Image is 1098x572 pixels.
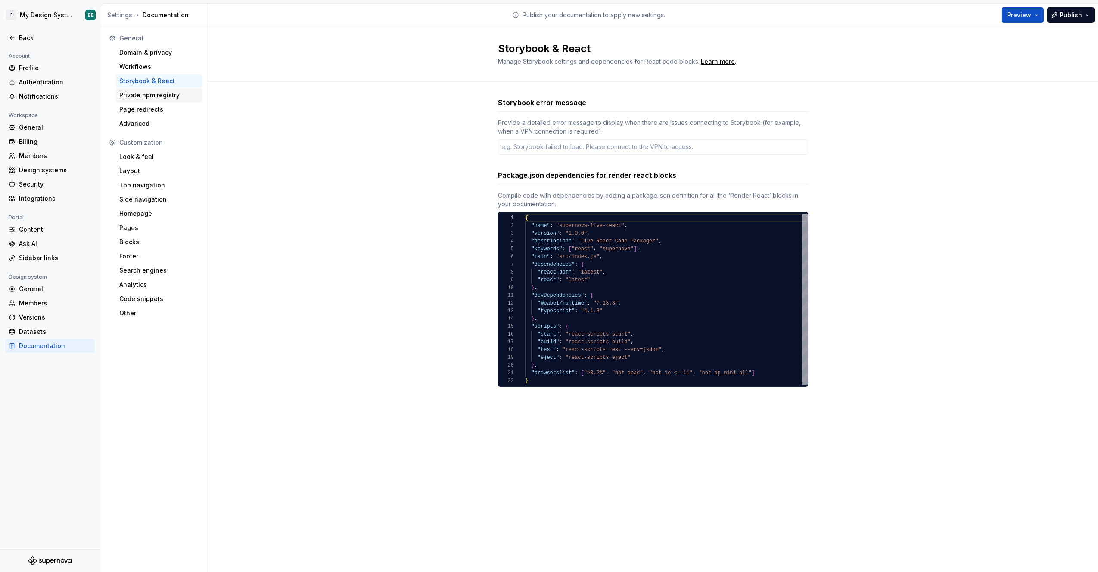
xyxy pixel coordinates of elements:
[19,137,91,146] div: Billing
[116,88,202,102] a: Private npm registry
[606,370,609,376] span: ,
[498,346,514,354] div: 18
[119,238,199,246] div: Blocks
[498,170,676,180] h3: Package.json dependencies for render react blocks
[5,272,50,282] div: Design system
[566,331,631,337] span: "react-scripts start"
[5,51,33,61] div: Account
[116,60,202,74] a: Workflows
[5,177,95,191] a: Security
[119,167,199,175] div: Layout
[590,292,593,298] span: {
[569,246,572,252] span: [
[559,354,562,361] span: :
[531,261,575,267] span: "dependencies"
[28,556,72,565] svg: Supernova Logo
[662,347,665,353] span: ,
[5,163,95,177] a: Design systems
[562,347,661,353] span: "react-scripts test --env=jsdom"
[116,249,202,263] a: Footer
[525,215,528,221] span: {
[538,347,556,353] span: "test"
[1047,7,1095,23] button: Publish
[19,123,91,132] div: General
[19,285,91,293] div: General
[572,246,593,252] span: "react"
[498,214,514,222] div: 1
[19,225,91,234] div: Content
[2,6,98,25] button: FMy Design SystemBE
[5,282,95,296] a: General
[119,48,199,57] div: Domain & privacy
[116,278,202,292] a: Analytics
[19,34,91,42] div: Back
[5,325,95,339] a: Datasets
[116,264,202,277] a: Search engines
[5,192,95,205] a: Integrations
[531,316,534,322] span: }
[556,254,600,260] span: "src/index.js"
[550,254,553,260] span: :
[631,331,634,337] span: ,
[575,308,578,314] span: :
[498,299,514,307] div: 12
[523,11,665,19] p: Publish your documentation to apply new settings.
[498,315,514,323] div: 14
[631,339,634,345] span: ,
[116,221,202,235] a: Pages
[498,292,514,299] div: 11
[538,269,572,275] span: "react-dom"
[531,292,584,298] span: "devDependencies"
[581,308,603,314] span: "4.1.3"
[19,239,91,248] div: Ask AI
[6,10,16,20] div: F
[5,149,95,163] a: Members
[538,300,587,306] span: "@babel/runtime"
[498,361,514,369] div: 20
[572,238,575,244] span: :
[119,295,199,303] div: Code snippets
[5,237,95,251] a: Ask AI
[19,166,91,174] div: Design systems
[498,284,514,292] div: 10
[559,230,562,236] span: :
[578,269,603,275] span: "latest"
[566,277,591,283] span: "latest"
[699,370,751,376] span: "not op_mini all"
[116,207,202,221] a: Homepage
[531,230,559,236] span: "version"
[5,311,95,324] a: Versions
[603,269,606,275] span: ,
[1002,7,1044,23] button: Preview
[5,31,95,45] a: Back
[19,342,91,350] div: Documentation
[559,331,562,337] span: :
[498,307,514,315] div: 13
[116,46,202,59] a: Domain & privacy
[587,300,590,306] span: :
[566,230,587,236] span: "1.0.0"
[119,91,199,99] div: Private npm registry
[116,235,202,249] a: Blocks
[559,277,562,283] span: :
[119,62,199,71] div: Workflows
[119,252,199,261] div: Footer
[535,362,538,368] span: ,
[107,11,132,19] button: Settings
[498,191,808,208] div: Compile code with dependencies by adding a package.json definition for all the ‘Render React’ blo...
[531,254,550,260] span: "main"
[119,181,199,190] div: Top navigation
[498,97,586,108] h3: Storybook error message
[5,110,41,121] div: Workspace
[19,64,91,72] div: Profile
[5,61,95,75] a: Profile
[566,323,569,330] span: {
[562,246,565,252] span: :
[556,223,624,229] span: "supernova-live-react"
[19,254,91,262] div: Sidebar links
[566,354,631,361] span: "react-scripts eject"
[119,309,199,317] div: Other
[19,92,91,101] div: Notifications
